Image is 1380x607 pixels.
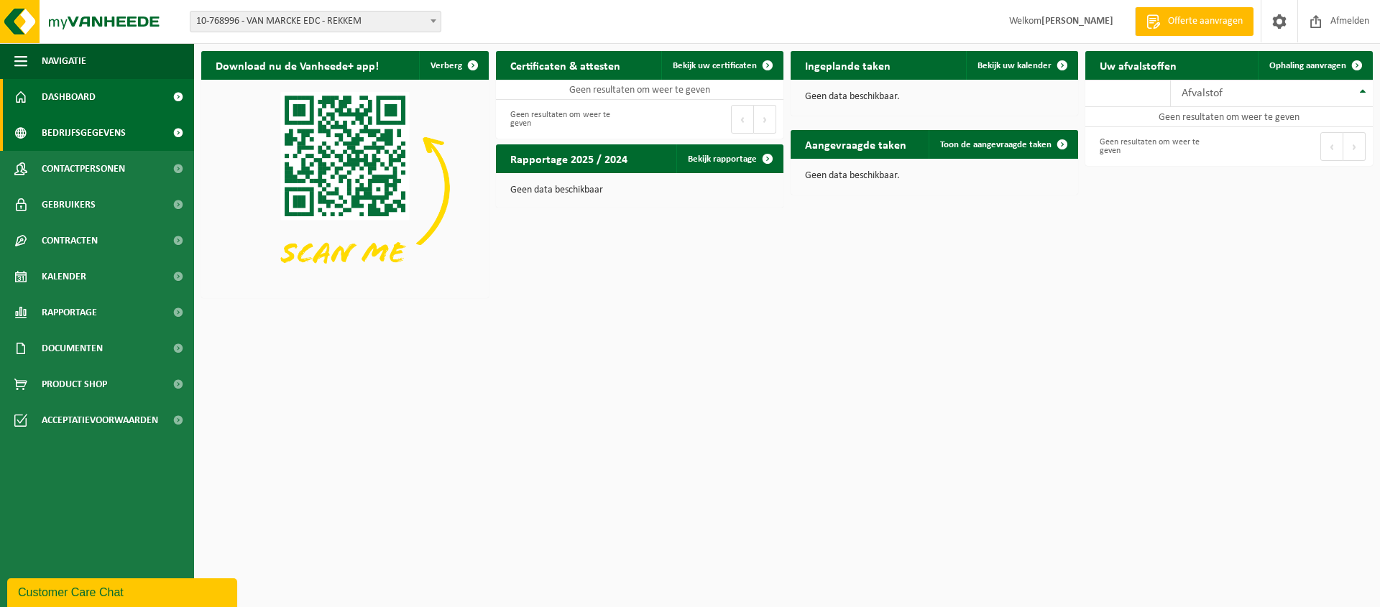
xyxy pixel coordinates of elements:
span: Navigatie [42,43,86,79]
span: Toon de aangevraagde taken [940,140,1052,149]
button: Next [754,105,776,134]
span: 10-768996 - VAN MARCKE EDC - REKKEM [190,11,441,32]
span: Contracten [42,223,98,259]
span: Offerte aanvragen [1164,14,1246,29]
p: Geen data beschikbaar. [805,171,1064,181]
span: Product Shop [42,366,107,402]
span: Documenten [42,330,103,366]
span: Ophaling aanvragen [1269,61,1346,70]
img: Download de VHEPlus App [201,80,489,295]
iframe: chat widget [7,575,240,607]
span: Dashboard [42,79,96,115]
strong: [PERSON_NAME] [1041,16,1113,27]
td: Geen resultaten om weer te geven [496,80,783,100]
span: Gebruikers [42,187,96,223]
span: Bedrijfsgegevens [42,115,126,151]
button: Previous [1320,132,1343,161]
a: Offerte aanvragen [1135,7,1253,36]
h2: Certificaten & attesten [496,51,635,79]
div: Geen resultaten om weer te geven [503,103,632,135]
h2: Uw afvalstoffen [1085,51,1191,79]
button: Verberg [419,51,487,80]
span: Verberg [431,61,462,70]
span: Acceptatievoorwaarden [42,402,158,438]
p: Geen data beschikbaar. [805,92,1064,102]
span: Kalender [42,259,86,295]
h2: Ingeplande taken [791,51,905,79]
span: Rapportage [42,295,97,330]
a: Bekijk uw kalender [966,51,1077,80]
a: Bekijk rapportage [676,144,782,173]
span: Afvalstof [1182,88,1223,99]
span: Contactpersonen [42,151,125,187]
h2: Download nu de Vanheede+ app! [201,51,393,79]
div: Geen resultaten om weer te geven [1092,131,1222,162]
span: 10-768996 - VAN MARCKE EDC - REKKEM [190,11,441,32]
a: Ophaling aanvragen [1258,51,1371,80]
span: Bekijk uw kalender [977,61,1052,70]
a: Toon de aangevraagde taken [929,130,1077,159]
a: Bekijk uw certificaten [661,51,782,80]
button: Next [1343,132,1366,161]
h2: Rapportage 2025 / 2024 [496,144,642,172]
button: Previous [731,105,754,134]
p: Geen data beschikbaar [510,185,769,195]
td: Geen resultaten om weer te geven [1085,107,1373,127]
h2: Aangevraagde taken [791,130,921,158]
span: Bekijk uw certificaten [673,61,757,70]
